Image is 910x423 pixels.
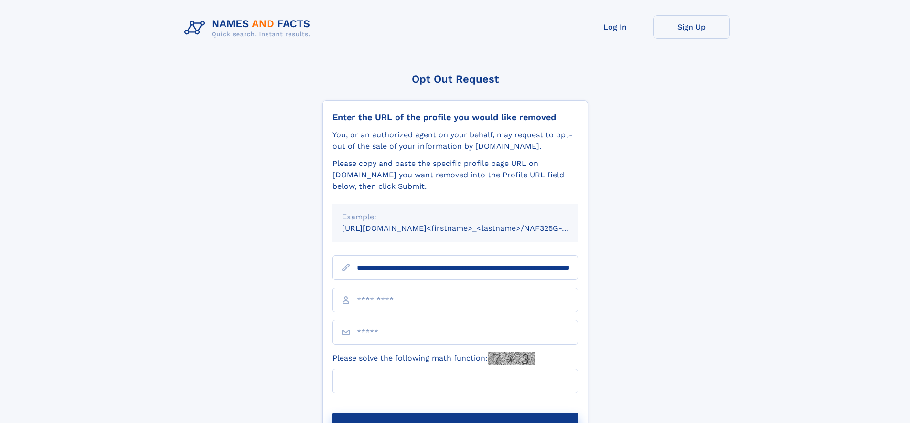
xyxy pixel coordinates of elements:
[332,112,578,123] div: Enter the URL of the profile you would like removed
[653,15,730,39] a: Sign Up
[332,158,578,192] div: Please copy and paste the specific profile page URL on [DOMAIN_NAME] you want removed into the Pr...
[332,352,535,365] label: Please solve the following math function:
[342,224,596,233] small: [URL][DOMAIN_NAME]<firstname>_<lastname>/NAF325G-xxxxxxxx
[322,73,588,85] div: Opt Out Request
[181,15,318,41] img: Logo Names and Facts
[577,15,653,39] a: Log In
[332,129,578,152] div: You, or an authorized agent on your behalf, may request to opt-out of the sale of your informatio...
[342,211,568,223] div: Example:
